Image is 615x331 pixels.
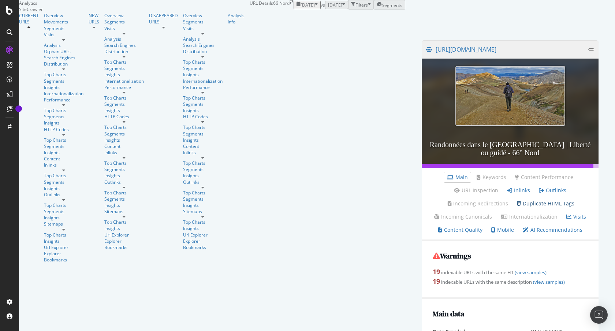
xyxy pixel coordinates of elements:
[44,107,83,114] div: Top Charts
[104,71,144,78] a: Insights
[104,149,144,156] a: Inlinks
[149,12,178,25] div: DISAPPEARED URLS
[44,162,83,168] div: Inlinks
[104,65,144,71] div: Segments
[44,84,83,90] div: Insights
[19,12,39,25] a: CURRENT URLS
[433,252,588,260] h2: Warnings
[183,78,223,84] a: Internationalization
[183,101,223,107] a: Segments
[104,131,144,137] div: Segments
[228,12,245,25] div: Analysis Info
[183,42,215,48] div: Search Engines
[455,66,565,126] img: Randonnées dans le Grand Nord | Liberté ou guidé - 66° Nord
[44,120,83,126] div: Insights
[183,25,223,31] a: Visits
[104,166,144,172] a: Segments
[183,48,223,55] div: Distribution
[104,107,144,114] a: Insights
[104,190,144,196] div: Top Charts
[104,179,144,185] a: Outlinks
[183,149,223,156] div: Inlinks
[44,12,83,19] div: Overview
[44,90,83,97] div: Internationalization
[183,160,223,166] div: Top Charts
[426,40,588,59] a: [URL][DOMAIN_NAME]
[44,55,75,61] a: Search Engines
[301,2,315,8] span: 2025 Aug. 12th
[183,107,223,114] a: Insights
[44,244,83,250] a: Url Explorer
[44,191,83,198] a: Outlinks
[44,97,83,103] a: Performance
[104,84,144,90] a: Performance
[183,124,223,130] a: Top Charts
[183,114,223,120] div: HTTP Codes
[44,238,83,244] a: Insights
[183,172,223,179] a: Insights
[183,131,223,137] a: Segments
[104,196,144,202] div: Segments
[104,219,144,225] a: Top Charts
[294,1,321,9] button: [DATE]
[44,179,83,185] a: Segments
[104,160,144,166] div: Top Charts
[183,166,223,172] a: Segments
[104,208,144,215] a: Sitemaps
[183,232,223,238] a: Url Explorer
[433,267,588,277] div: indexable URLs with the same H1
[183,95,223,101] a: Top Charts
[44,156,83,162] div: Content
[328,2,342,8] span: 2025 Jan. 28th
[44,71,83,78] a: Top Charts
[104,42,136,48] div: Search Engines
[183,190,223,196] div: Top Charts
[104,48,144,55] div: Distribution
[44,31,83,38] div: Visits
[44,42,83,48] a: Analysis
[104,172,144,179] a: Insights
[44,172,83,179] div: Top Charts
[104,12,144,19] div: Overview
[44,126,83,133] a: HTTP Codes
[183,71,223,78] a: Insights
[183,238,223,250] div: Explorer Bookmarks
[477,174,506,181] a: Keywords
[590,306,608,324] div: Open Intercom Messenger
[501,213,558,220] a: Internationalization
[539,187,566,194] a: Outlinks
[183,202,223,208] div: Insights
[104,124,144,130] a: Top Charts
[104,202,144,208] div: Insights
[104,225,144,231] div: Insights
[44,149,83,156] a: Insights
[183,143,223,149] a: Content
[44,208,83,215] a: Segments
[104,36,144,42] a: Analysis
[104,101,144,107] a: Segments
[104,59,144,65] div: Top Charts
[515,174,573,181] a: Content Performance
[44,114,83,120] a: Segments
[183,59,223,65] div: Top Charts
[183,196,223,202] a: Segments
[183,225,223,231] a: Insights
